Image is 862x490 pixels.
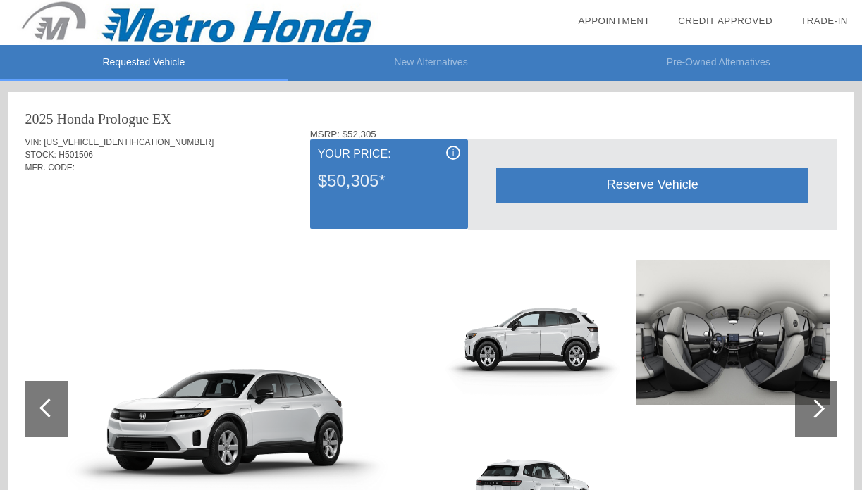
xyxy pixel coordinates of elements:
span: i [452,148,455,158]
span: [US_VEHICLE_IDENTIFICATION_NUMBER] [44,137,214,147]
div: Quoted on [DATE] 12:33:35 PM [25,195,837,218]
span: VIN: [25,137,42,147]
a: Trade-In [801,15,848,26]
a: Appointment [578,15,650,26]
div: MSRP: $52,305 [310,129,837,139]
span: STOCK: [25,150,56,160]
div: Reserve Vehicle [496,168,808,202]
li: New Alternatives [288,45,575,81]
div: 2025 Honda Prologue [25,109,149,129]
span: H501506 [59,150,93,160]
a: Credit Approved [678,15,772,26]
img: ac0af180edbd87dc53cb3d8ab29a09d4.jpg [636,260,830,405]
img: c76c2a3132756eafe5bf2b969be3fe50.png [436,260,629,405]
span: MFR. CODE: [25,163,75,172]
div: EX [152,109,171,129]
div: Your Price: [318,146,460,163]
div: $50,305* [318,163,460,199]
li: Pre-Owned Alternatives [574,45,862,81]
